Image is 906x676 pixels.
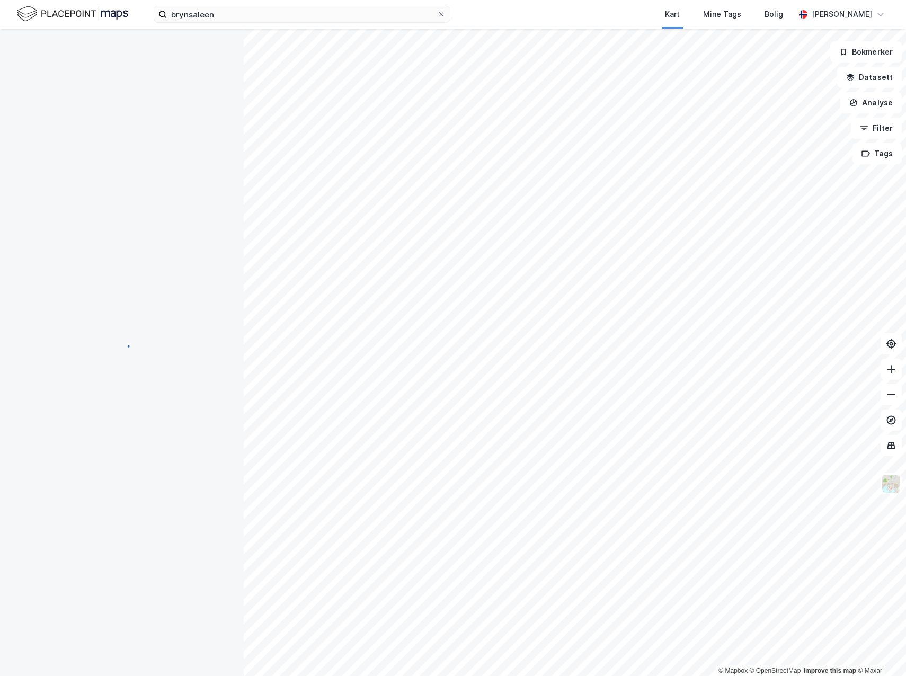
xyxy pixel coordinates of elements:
button: Bokmerker [830,41,902,63]
div: Bolig [765,8,783,21]
button: Tags [852,143,902,164]
img: spinner.a6d8c91a73a9ac5275cf975e30b51cfb.svg [113,337,130,354]
button: Datasett [837,67,902,88]
div: Kontrollprogram for chat [853,625,906,676]
a: Mapbox [718,667,748,674]
button: Analyse [840,92,902,113]
img: logo.f888ab2527a4732fd821a326f86c7f29.svg [17,5,128,23]
a: Improve this map [804,667,856,674]
div: Mine Tags [703,8,741,21]
button: Filter [851,118,902,139]
iframe: Chat Widget [853,625,906,676]
img: Z [881,474,901,494]
div: Kart [665,8,680,21]
a: OpenStreetMap [750,667,801,674]
input: Søk på adresse, matrikkel, gårdeiere, leietakere eller personer [167,6,437,22]
div: [PERSON_NAME] [812,8,872,21]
